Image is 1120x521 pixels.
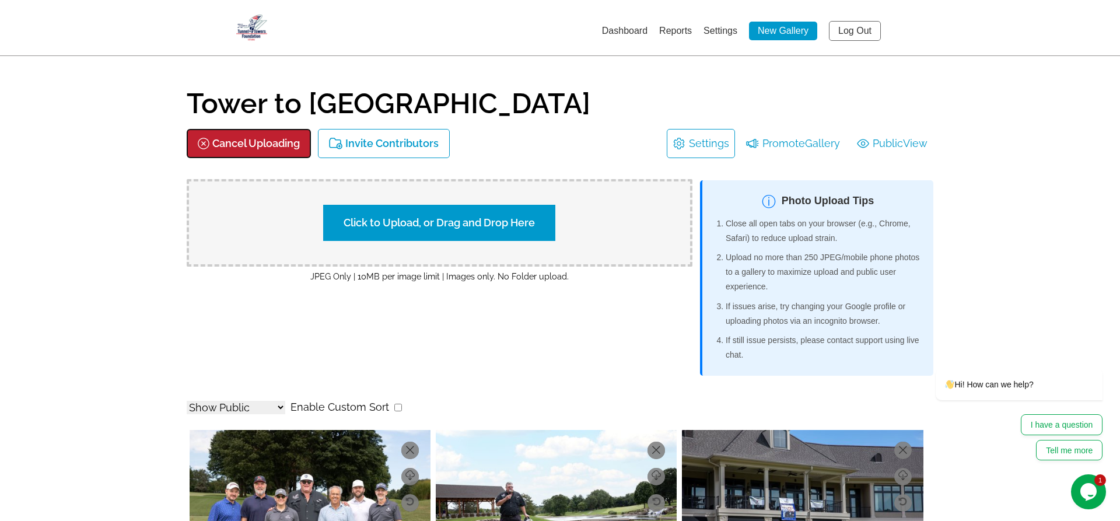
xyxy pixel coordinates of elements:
li: Promote [740,129,846,158]
h1: Tower to [GEOGRAPHIC_DATA] [187,89,933,117]
p: Cancel Uploading [212,138,300,150]
iframe: chat widget [898,277,1108,468]
a: Dashboard [602,26,647,36]
li: Close all open tabs on your browser (e.g., Chrome, Safari) to reduce upload strain. [726,216,922,246]
li: If issues arise, try changing your Google profile or uploading photos via an incognito browser. [726,299,922,328]
a: Download [647,468,665,485]
span: View [903,134,928,153]
a: Log Out [829,21,881,41]
iframe: chat widget [1071,474,1108,509]
label: Enable Custom Sort [290,398,389,417]
li: Upload no more than 250 JPEG/mobile phone photos to a gallery to maximize upload and public user ... [726,250,922,295]
a: Settings [689,134,729,153]
button: Cancel Uploading [187,129,311,158]
a: Download [401,468,419,485]
li: If still issue persists, please contact support using live chat. [726,333,922,362]
button: Invite Contributors [318,129,450,158]
span: Photo Upload Tips [782,191,874,210]
label: Click to Upload, or Drag and Drop Here [323,205,555,241]
small: JPEG Only | 10MB per image limit | Images only. No Folder upload. [310,271,569,281]
img: Snapphound Logo [236,15,267,41]
a: New Gallery [749,22,817,40]
a: Download [894,468,912,485]
a: PublicView [857,134,928,153]
p: Invite Contributors [345,138,439,150]
span: ⓘ [762,194,776,209]
a: Settings [703,26,737,36]
a: Reports [659,26,692,36]
span: Gallery [805,134,840,153]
